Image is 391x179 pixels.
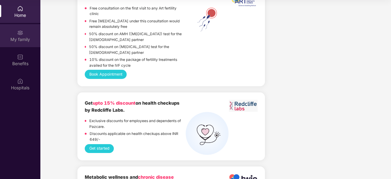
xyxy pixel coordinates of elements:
img: ART%20Fertility.png [186,6,229,33]
img: svg+xml;base64,PHN2ZyBpZD0iSG9zcGl0YWxzIiB4bWxucz0iaHR0cDovL3d3dy53My5vcmcvMjAwMC9zdmciIHdpZHRoPS... [17,78,23,84]
button: Get started [85,144,114,153]
img: svg+xml;base64,PHN2ZyB3aWR0aD0iMjAiIGhlaWdodD0iMjAiIHZpZXdCb3g9IjAgMCAyMCAyMCIgZmlsbD0ibm9uZSIgeG... [17,30,23,36]
img: Screenshot%202023-06-01%20at%2011.51.45%20AM.png [229,100,258,112]
p: 50% discount on AMH ([MEDICAL_DATA]) test for the [DEMOGRAPHIC_DATA] partner [89,31,186,43]
span: upto 15% discount [93,100,136,106]
p: Free [MEDICAL_DATA] under this consultation would remain absolutely free [89,18,186,30]
p: Discounts applicable on health checkups above INR 649/- [90,131,186,142]
p: Exclusive discounts for employees and dependents of Pazcare. [89,118,185,129]
p: Free consultation on the first visit to any Art fertility clinic [90,6,186,17]
img: svg+xml;base64,PHN2ZyBpZD0iQmVuZWZpdHMiIHhtbG5zPSJodHRwOi8vd3d3LnczLm9yZy8yMDAwL3N2ZyIgd2lkdGg9Ij... [17,54,23,60]
p: 10% discount on the package of fertility treatments availed for the IVF cycle [89,57,186,68]
img: health%20check%20(1).png [186,112,229,155]
b: Get on health checkups by Redcliffe Labs. [85,100,180,113]
p: 50% discount on [MEDICAL_DATA] test for the [DEMOGRAPHIC_DATA] partner [89,44,186,55]
button: Book Appointment [85,70,127,79]
img: svg+xml;base64,PHN2ZyBpZD0iSG9tZSIgeG1sbnM9Imh0dHA6Ly93d3cudzMub3JnLzIwMDAvc3ZnIiB3aWR0aD0iMjAiIG... [17,6,23,12]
